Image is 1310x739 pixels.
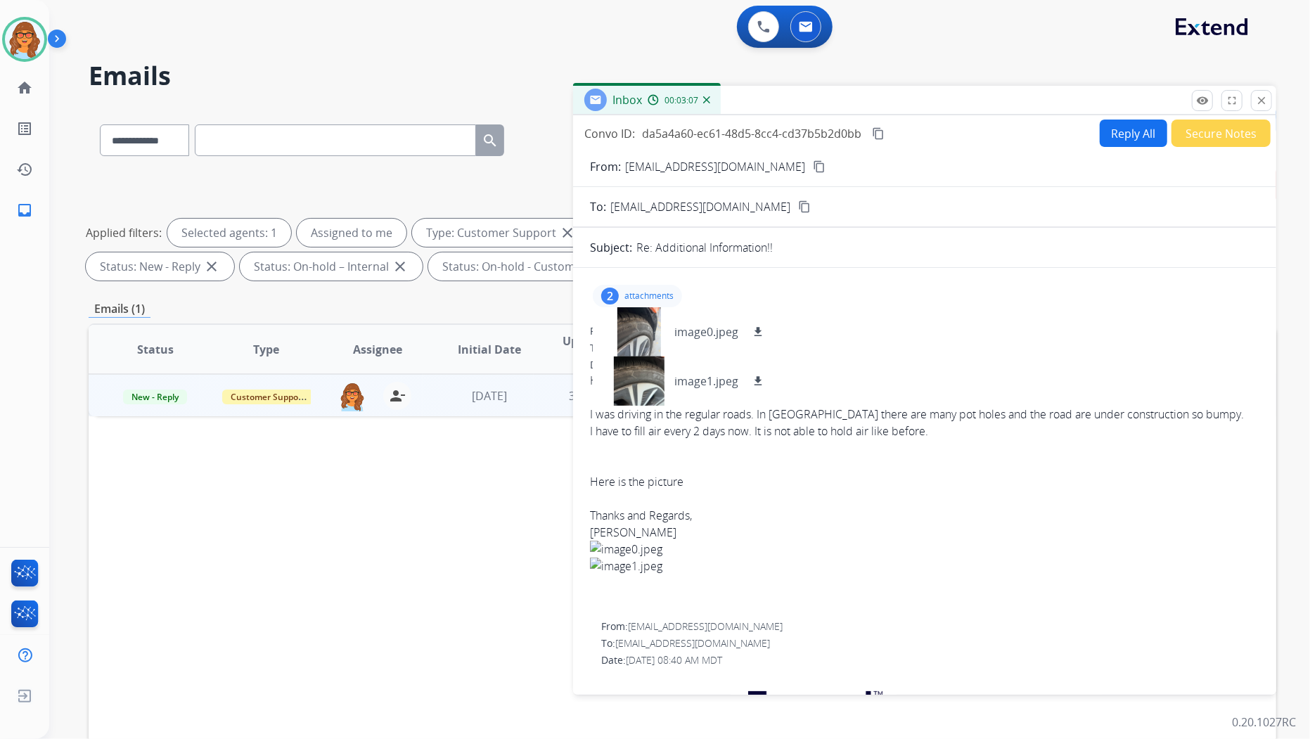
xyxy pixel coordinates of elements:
mat-icon: home [16,79,33,96]
span: New - Reply [123,390,187,404]
img: agent-avatar [338,382,366,411]
img: image0.jpeg [590,541,1259,558]
mat-icon: content_copy [798,200,811,213]
div: Status: On-hold – Internal [240,252,423,281]
h2: Emails [89,62,1276,90]
mat-icon: close [392,258,409,275]
p: 0.20.1027RC [1232,714,1296,731]
span: Assignee [353,341,402,358]
div: Selected agents: 1 [167,219,291,247]
span: Type [253,341,279,358]
button: Reply All [1100,120,1167,147]
p: To: [590,198,606,215]
button: Secure Notes [1171,120,1271,147]
img: image1.jpeg [590,558,1259,574]
mat-icon: content_copy [872,127,885,140]
span: Customer Support [222,390,314,404]
p: attachments [624,290,674,302]
p: Subject: [590,239,632,256]
div: 2 [601,288,619,304]
mat-icon: remove_red_eye [1196,94,1209,107]
div: To: [601,636,1259,650]
mat-icon: download [752,326,764,338]
img: avatar [5,20,44,59]
span: Updated Date [556,333,616,366]
mat-icon: history [16,161,33,178]
span: [DATE] [472,388,507,404]
div: I was driving in the regular roads. In [GEOGRAPHIC_DATA] there are many pot holes and the road ar... [590,406,1259,423]
p: Re: Additional Information!! [636,239,773,256]
mat-icon: search [482,132,499,149]
div: Status: New - Reply [86,252,234,281]
mat-icon: fullscreen [1226,94,1238,107]
mat-icon: list_alt [16,120,33,137]
div: Thanks and Regards, [590,507,1259,524]
div: Date: [590,358,1259,372]
p: Convo ID: [584,125,635,142]
p: image0.jpeg [674,323,738,340]
div: From: [590,324,1259,338]
div: I have to fill air every 2 days now. It is not able to hold air like before. [590,423,1259,439]
mat-icon: inbox [16,202,33,219]
mat-icon: content_copy [813,160,826,173]
span: Initial Date [458,341,521,358]
div: Status: On-hold - Customer [428,252,620,281]
div: Assigned to me [297,219,406,247]
p: From: [590,158,621,175]
span: Hi Goodafternoon [590,372,1259,608]
div: From: [601,619,1259,634]
div: Type: Customer Support [412,219,590,247]
span: da5a4a60-ec61-48d5-8cc4-cd37b5b2d0bb [642,126,861,141]
mat-icon: close [203,258,220,275]
p: Emails (1) [89,300,150,318]
mat-icon: person_remove [389,387,406,404]
span: 3 hours ago [569,388,632,404]
span: Inbox [612,92,642,108]
span: [DATE] 08:40 AM MDT [626,653,722,667]
span: [EMAIL_ADDRESS][DOMAIN_NAME] [610,198,790,215]
p: image1.jpeg [674,373,738,390]
span: 00:03:07 [664,95,698,106]
p: [EMAIL_ADDRESS][DOMAIN_NAME] [625,158,805,175]
div: Here is the picture [590,473,1259,490]
p: Applied filters: [86,224,162,241]
div: Date: [601,653,1259,667]
div: [PERSON_NAME] [590,524,1259,608]
span: [EMAIL_ADDRESS][DOMAIN_NAME] [615,636,770,650]
span: [EMAIL_ADDRESS][DOMAIN_NAME] [628,619,783,633]
mat-icon: close [559,224,576,241]
mat-icon: close [1255,94,1268,107]
mat-icon: download [752,375,764,387]
div: To: [590,341,1259,355]
span: Status [137,341,174,358]
img: extend.png [731,674,897,730]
